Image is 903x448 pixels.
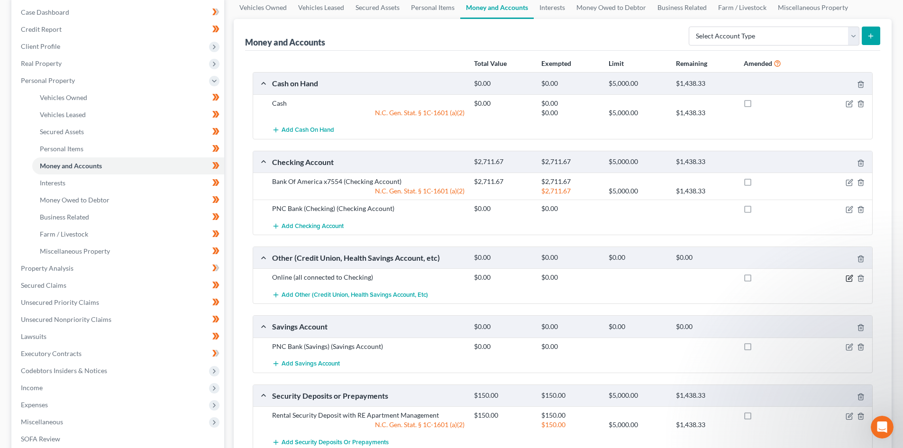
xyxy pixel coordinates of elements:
[537,177,604,186] div: $2,711.67
[469,79,537,88] div: $0.00
[21,349,82,357] span: Executory Contracts
[40,145,83,153] span: Personal Items
[671,79,739,88] div: $1,438.33
[537,273,604,282] div: $0.00
[32,192,224,209] a: Money Owed to Debtor
[604,157,671,166] div: $5,000.00
[604,108,671,118] div: $5,000.00
[537,420,604,430] div: $150.00
[604,79,671,88] div: $5,000.00
[267,186,469,196] div: N.C. Gen. Stat. § 1C-1601 (a)(2)
[671,322,739,331] div: $0.00
[32,174,224,192] a: Interests
[671,157,739,166] div: $1,438.33
[871,416,894,439] iframe: Intercom live chat
[267,177,469,186] div: Bank Of America x7554 (Checking Account)
[267,420,469,430] div: N.C. Gen. Stat. § 1C-1601 (a)(2)
[40,110,86,119] span: Vehicles Leased
[32,89,224,106] a: Vehicles Owned
[21,401,48,409] span: Expenses
[73,5,137,12] h1: NextChapter App
[267,391,469,401] div: Security Deposits or Prepayments
[469,342,537,351] div: $0.00
[282,360,340,368] span: Add Savings Account
[27,5,42,20] img: Profile image for Lindsey
[32,106,224,123] a: Vehicles Leased
[40,5,55,20] img: Profile image for James
[245,37,325,48] div: Money and Accounts
[541,59,571,67] strong: Exempted
[537,391,604,400] div: $150.00
[267,157,469,167] div: Checking Account
[282,222,344,230] span: Add Checking Account
[21,59,62,67] span: Real Property
[469,391,537,400] div: $150.00
[537,79,604,88] div: $0.00
[671,420,739,430] div: $1,438.33
[537,411,604,420] div: $150.00
[40,93,87,101] span: Vehicles Owned
[609,59,624,67] strong: Limit
[21,332,46,340] span: Lawsuits
[21,366,107,375] span: Codebtors Insiders & Notices
[604,186,671,196] div: $5,000.00
[469,322,537,331] div: $0.00
[13,260,224,277] a: Property Analysis
[13,21,224,38] a: Credit Report
[21,435,60,443] span: SOFA Review
[40,196,109,204] span: Money Owed to Debtor
[267,253,469,263] div: Other (Credit Union, Health Savings Account, etc)
[537,108,604,118] div: $0.00
[15,311,22,318] button: Emoji picker
[8,272,182,307] textarea: Message…
[13,311,224,328] a: Unsecured Nonpriority Claims
[40,213,89,221] span: Business Related
[13,4,224,21] a: Case Dashboard
[13,345,224,362] a: Executory Contracts
[32,243,224,260] a: Miscellaneous Property
[469,177,537,186] div: $2,711.67
[40,247,110,255] span: Miscellaneous Property
[267,273,469,282] div: Online (all connected to Checking)
[32,209,224,226] a: Business Related
[671,391,739,400] div: $1,438.33
[671,186,739,196] div: $1,438.33
[21,384,43,392] span: Income
[13,328,224,345] a: Lawsuits
[469,253,537,262] div: $0.00
[21,418,63,426] span: Miscellaneous
[282,439,389,446] span: Add Security Deposits or Prepayments
[604,391,671,400] div: $5,000.00
[267,342,469,351] div: PNC Bank (Savings) (Savings Account)
[604,322,671,331] div: $0.00
[537,342,604,351] div: $0.00
[469,99,537,108] div: $0.00
[469,411,537,420] div: $150.00
[267,204,469,213] div: PNC Bank (Checking) (Checking Account)
[537,253,604,262] div: $0.00
[537,157,604,166] div: $2,711.67
[13,294,224,311] a: Unsecured Priority Claims
[671,253,739,262] div: $0.00
[21,25,62,33] span: Credit Report
[272,121,334,139] button: Add Cash on Hand
[21,281,66,289] span: Secured Claims
[267,108,469,118] div: N.C. Gen. Stat. § 1C-1601 (a)(2)
[469,157,537,166] div: $2,711.67
[537,186,604,196] div: $2,711.67
[40,179,65,187] span: Interests
[21,8,69,16] span: Case Dashboard
[282,291,428,299] span: Add Other (Credit Union, Health Savings Account, etc)
[166,4,183,21] div: Close
[469,204,537,213] div: $0.00
[537,322,604,331] div: $0.00
[13,277,224,294] a: Secured Claims
[272,286,428,303] button: Add Other (Credit Union, Health Savings Account, etc)
[474,59,507,67] strong: Total Value
[744,59,772,67] strong: Amended
[40,230,88,238] span: Farm / Livestock
[604,253,671,262] div: $0.00
[282,127,334,134] span: Add Cash on Hand
[21,42,60,50] span: Client Profile
[537,99,604,108] div: $0.00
